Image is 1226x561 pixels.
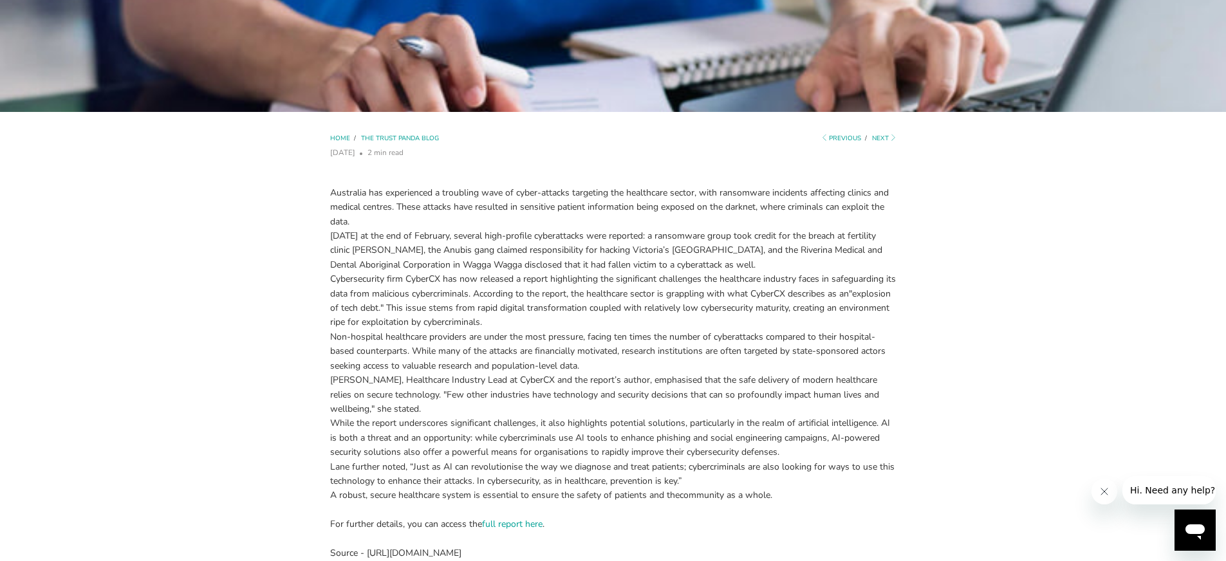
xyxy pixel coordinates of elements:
span: ations to rapidly improve their cybersecurity defenses. [564,446,779,458]
a: Previous [821,134,862,143]
span: e the way we diagnose and treat patients; cybercriminals are also looking for ways to use this te... [330,461,895,487]
span: s. These attacks have resulted in sensitive patient information being exposed on the darknet, whe... [330,201,884,227]
span: Home [330,134,350,143]
span: s [514,461,518,473]
span: . [543,518,544,530]
iframe: Message from company [1122,476,1216,504]
span: "explosion of tech debt." This issue stems from rapid digital transformation coupled with relativ... [330,288,891,329]
span: Non-hospital healthcare providers are under the most pressure, facing ten times the number of cyb... [330,331,886,372]
span: [DATE] at the end of February, several high-profile cyberattacks were reported: a ransomware grou... [330,230,882,271]
span: 2 min read [367,145,404,160]
span: [DATE] [330,145,355,160]
span: [PERSON_NAME], Healthcare Industry Lead at CyberCX and the report’s author, emphasised that the s... [330,374,879,415]
a: Next [872,134,896,143]
iframe: Button to launch messaging window [1175,510,1216,551]
span: Lane further noted, “Just as AI can revolutioni [330,461,514,473]
span: Cybersecurity firm CyberCX has now released a report highlighting the significant challenges the ... [330,273,896,299]
span: / [865,134,870,143]
iframe: Close message [1091,479,1117,504]
span: community as a whole [680,489,770,501]
span: Source - [URL][DOMAIN_NAME] [330,547,461,559]
span: s [559,446,564,458]
span: . [770,489,772,501]
span: A robust, secure healthcare system is essential to ensure the safety of patients and the [330,489,680,501]
span: / [354,134,359,143]
span: While the report underscores significant challenges, it also highlights potential solutions, part... [330,417,890,458]
span: Australia has experienced a troubling wave of cyber-attacks targeting the healthcare sector, with... [330,187,889,213]
span: e [383,201,387,213]
span: For further details, you can access the [330,518,482,530]
a: full report here [482,518,543,530]
a: Home [330,134,352,143]
a: The Trust Panda Blog [361,134,439,143]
